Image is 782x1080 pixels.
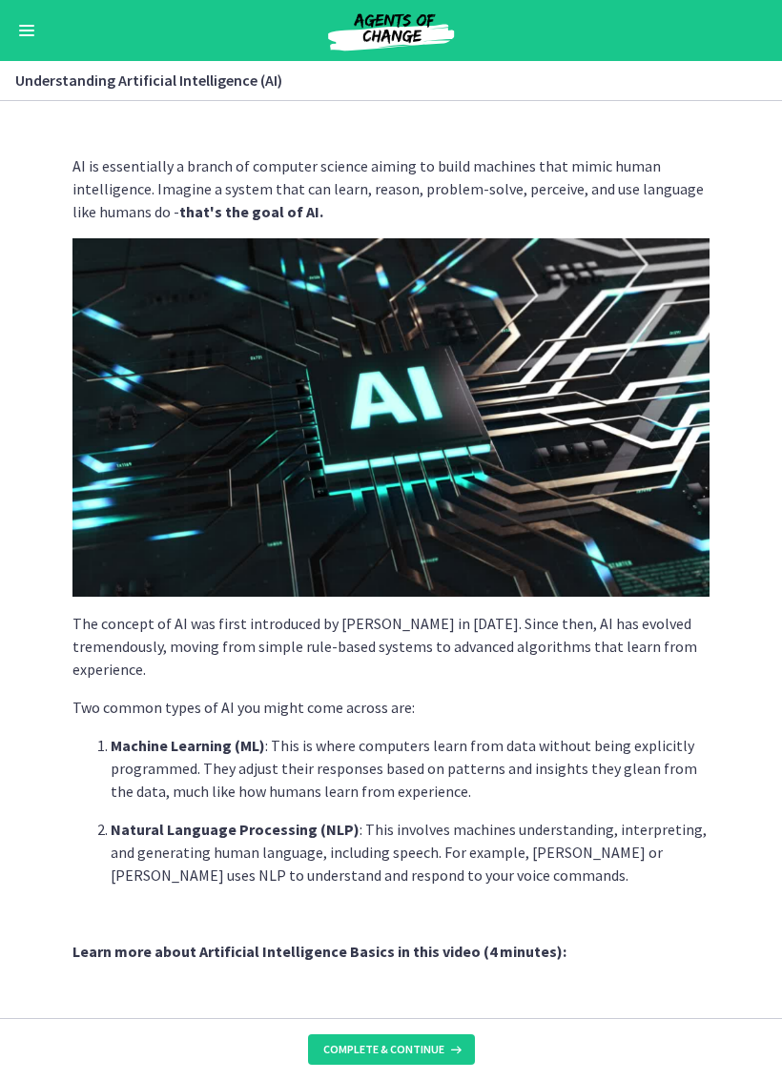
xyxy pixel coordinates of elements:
[72,612,710,681] p: The concept of AI was first introduced by [PERSON_NAME] in [DATE]. Since then, AI has evolved tre...
[111,734,710,803] p: : This is where computers learn from data without being explicitly programmed. They adjust their ...
[323,1042,444,1057] span: Complete & continue
[72,154,710,223] p: AI is essentially a branch of computer science aiming to build machines that mimic human intellig...
[111,736,265,755] strong: Machine Learning (ML)
[15,69,744,92] h3: Understanding Artificial Intelligence (AI)
[179,202,323,221] strong: that's the goal of AI.
[72,696,710,719] p: Two common types of AI you might come across are:
[72,942,566,961] strong: Learn more about Artificial Intelligence Basics in this video (4 minutes):
[111,820,360,839] strong: Natural Language Processing (NLP)
[308,1034,475,1065] button: Complete & continue
[72,238,710,597] img: Black_Minimalist_Modern_AI_Robot_Presentation_%281%29.png
[15,19,38,42] button: Enable menu
[111,818,710,886] p: : This involves machines understanding, interpreting, and generating human language, including sp...
[277,8,505,53] img: Agents of Change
